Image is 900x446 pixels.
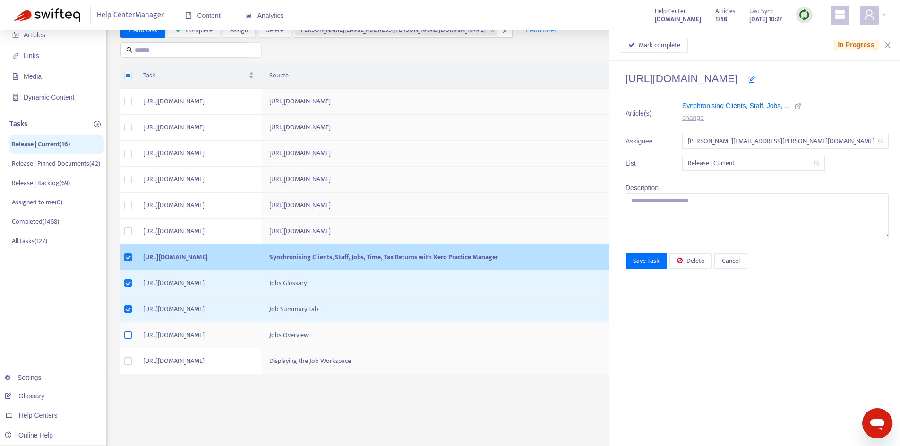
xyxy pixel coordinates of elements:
[814,160,820,166] span: search
[24,31,45,39] span: Articles
[626,72,889,85] h4: [URL][DOMAIN_NAME]
[862,408,892,438] iframe: Button to launch messaging window
[682,102,790,109] span: Synchronising Clients, Staff, Jobs, ...
[136,167,262,193] td: [URL][DOMAIN_NAME]
[12,52,19,59] span: link
[621,38,688,53] button: Mark complete
[136,244,262,270] td: [URL][DOMAIN_NAME]
[626,136,659,146] span: Assignee
[136,89,262,115] td: [URL][DOMAIN_NAME]
[12,32,19,38] span: account-book
[97,6,164,24] span: Help Center Manager
[626,253,667,269] button: Save Task
[14,8,80,22] img: Swifteq
[262,348,650,374] td: Displaying the Job Workspace
[715,6,735,17] span: Articles
[126,47,133,53] span: search
[878,138,883,144] span: search
[185,12,192,19] span: book
[136,348,262,374] td: [URL][DOMAIN_NAME]
[633,256,660,266] span: Save Task
[136,193,262,219] td: [URL][DOMAIN_NAME]
[715,14,727,25] strong: 1758
[94,121,101,127] span: plus-circle
[884,42,891,49] span: close
[262,89,650,115] td: [URL][DOMAIN_NAME]
[524,25,557,36] span: + Add filter
[655,14,701,25] a: [DOMAIN_NAME]
[834,40,878,50] span: In Progress
[682,114,704,121] a: change
[5,392,44,400] a: Glossary
[24,52,39,59] span: Links
[688,134,883,148] span: robyn.cowe@fyi.app
[12,178,70,188] p: Release | Backlog ( 69 )
[262,219,650,244] td: [URL][DOMAIN_NAME]
[834,9,846,20] span: appstore
[262,167,650,193] td: [URL][DOMAIN_NAME]
[9,118,27,130] p: Tasks
[185,12,221,19] span: Content
[12,217,59,227] p: Completed ( 1468 )
[714,253,747,269] button: Cancel
[262,193,650,219] td: [URL][DOMAIN_NAME]
[5,431,53,439] a: Online Help
[881,41,894,50] button: Close
[136,270,262,296] td: [URL][DOMAIN_NAME]
[262,322,650,348] td: Jobs Overview
[136,63,262,89] th: Task
[12,159,100,168] p: Release | Pinned Documents ( 42 )
[12,73,19,80] span: file-image
[245,12,284,19] span: Analytics
[686,256,704,266] span: Delete
[262,270,650,296] td: Jobs Glossary
[798,9,810,21] img: sync.dc5367851b00ba804db3.png
[262,141,650,167] td: [URL][DOMAIN_NAME]
[136,141,262,167] td: [URL][DOMAIN_NAME]
[722,256,740,266] span: Cancel
[136,115,262,141] td: [URL][DOMAIN_NAME]
[143,70,247,81] span: Task
[626,158,659,168] span: List
[626,184,659,192] span: Description
[262,296,650,322] td: Job Summary Tab
[269,70,634,81] span: Source
[639,40,680,50] span: Mark complete
[136,322,262,348] td: [URL][DOMAIN_NAME]
[12,236,47,246] p: All tasks ( 127 )
[136,219,262,244] td: [URL][DOMAIN_NAME]
[12,94,19,101] span: container
[669,253,712,269] button: Delete
[245,12,252,19] span: area-chart
[262,115,650,141] td: [URL][DOMAIN_NAME]
[5,374,42,381] a: Settings
[19,412,58,419] span: Help Centers
[655,6,686,17] span: Help Center
[749,6,773,17] span: Last Sync
[864,9,875,20] span: user
[262,244,650,270] td: Synchronising Clients, Staff, Jobs, Time, Tax Returns with Xero Practice Manager
[24,93,74,101] span: Dynamic Content
[12,139,70,149] p: Release | Current ( 16 )
[626,108,659,118] span: Article(s)
[501,27,508,34] span: close
[688,156,819,170] span: Release | Current
[749,14,782,25] strong: [DATE] 10:27
[24,73,42,80] span: Media
[136,296,262,322] td: [URL][DOMAIN_NAME]
[12,197,62,207] p: Assigned to me ( 0 )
